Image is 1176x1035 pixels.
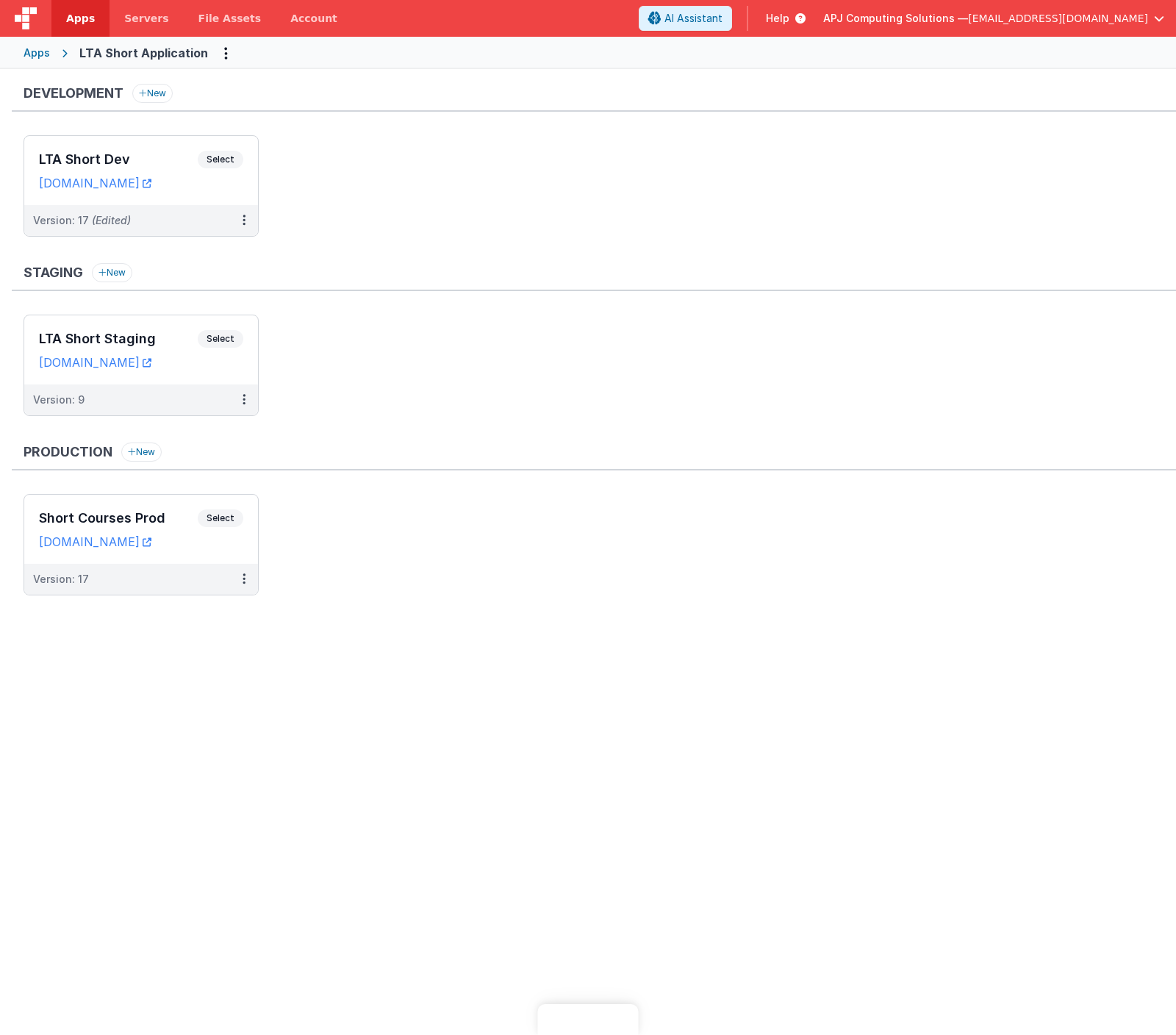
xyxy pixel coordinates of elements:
[39,511,198,526] h3: Short Courses Prod
[24,46,50,60] div: Apps
[823,11,1164,26] button: APJ Computing Solutions — [EMAIL_ADDRESS][DOMAIN_NAME]
[33,572,89,587] div: Version: 17
[639,6,732,31] button: AI Assistant
[198,330,243,348] span: Select
[39,332,198,346] h3: LTA Short Staging
[66,11,95,26] span: Apps
[39,152,198,167] h3: LTA Short Dev
[198,11,262,26] span: File Assets
[39,534,151,549] a: [DOMAIN_NAME]
[124,11,168,26] span: Servers
[39,355,151,370] a: [DOMAIN_NAME]
[968,11,1148,26] span: [EMAIL_ADDRESS][DOMAIN_NAME]
[132,84,173,103] button: New
[24,445,112,459] h3: Production
[33,393,85,407] div: Version: 9
[198,151,243,168] span: Select
[33,213,131,228] div: Version: 17
[823,11,968,26] span: APJ Computing Solutions —
[214,41,237,65] button: Options
[121,443,162,462] button: New
[198,509,243,527] span: Select
[92,214,131,226] span: (Edited)
[766,11,789,26] span: Help
[538,1004,639,1035] iframe: Marker.io feedback button
[39,176,151,190] a: [DOMAIN_NAME]
[664,11,723,26] span: AI Assistant
[24,86,123,101] h3: Development
[92,263,132,282] button: New
[24,265,83,280] h3: Staging
[79,44,208,62] div: LTA Short Application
